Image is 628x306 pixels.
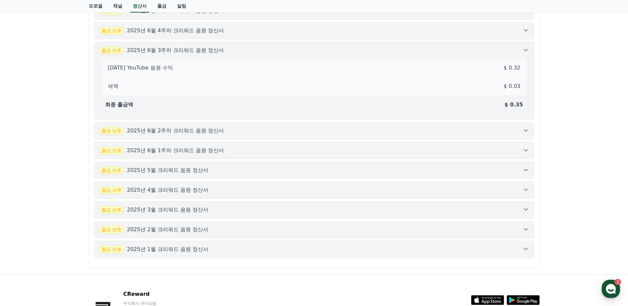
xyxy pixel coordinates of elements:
button: 출금 보류 2025년 2월 크리워드 음원 정산서 [94,221,534,238]
button: 출금 보류 2025년 4월 크리워드 음원 정산서 [94,181,534,199]
p: 세액 [108,82,118,90]
p: 2025년 1월 크리워드 음원 정산서 [127,245,208,253]
span: 출금 보류 [99,46,124,55]
p: 2025년 6월 1주차 크리워드 음원 정산서 [127,147,224,154]
span: 출금 보류 [99,245,124,254]
span: 출금 보류 [99,206,124,214]
p: $ 0.35 [504,101,523,109]
button: 출금 보류 2025년 6월 4주차 크리워드 음원 정산서 [94,22,534,39]
a: 홈 [2,209,44,225]
span: 출금 보류 [99,26,124,35]
p: 2025년 6월 2주차 크리워드 음원 정산서 [127,127,224,135]
p: $ 0.32 [504,64,521,72]
p: [DATE] YouTube 음원 수익 [108,64,173,72]
span: 출금 보류 [99,225,124,234]
p: $ 0.03 [504,82,521,90]
span: 대화 [60,219,68,224]
p: 2025년 6월 3주차 크리워드 음원 정산서 [127,46,224,54]
span: 3 [67,209,69,214]
span: 출금 보류 [99,186,124,194]
p: 주식회사 와이피랩 [123,301,204,306]
span: 홈 [21,219,25,224]
span: 출금 보류 [99,126,124,135]
button: 출금 보류 2025년 3월 크리워드 음원 정산서 [94,201,534,218]
a: 3대화 [44,209,85,225]
button: 출금 보류 2025년 6월 1주차 크리워드 음원 정산서 [94,142,534,159]
span: 출금 보류 [99,146,124,155]
a: 설정 [85,209,127,225]
p: 2025년 3월 크리워드 음원 정산서 [127,206,208,214]
p: 2025년 6월 4주차 크리워드 음원 정산서 [127,27,224,35]
button: 출금 보류 2025년 5월 크리워드 음원 정산서 [94,162,534,179]
p: 2025년 4월 크리워드 음원 정산서 [127,186,208,194]
p: CReward [123,290,204,298]
p: 2025년 5월 크리워드 음원 정산서 [127,166,208,174]
button: 출금 보류 2025년 6월 3주차 크리워드 음원 정산서 [DATE] YouTube 음원 수익 $ 0.32 세액 $ 0.03 최종 출금액 $ 0.35 [94,42,534,120]
p: 최종 출금액 [105,101,134,109]
span: 설정 [102,219,110,224]
button: 출금 보류 2025년 1월 크리워드 음원 정산서 [94,241,534,258]
button: 출금 보류 2025년 6월 2주차 크리워드 음원 정산서 [94,122,534,139]
p: 2025년 2월 크리워드 음원 정산서 [127,226,208,234]
span: 출금 보류 [99,166,124,175]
